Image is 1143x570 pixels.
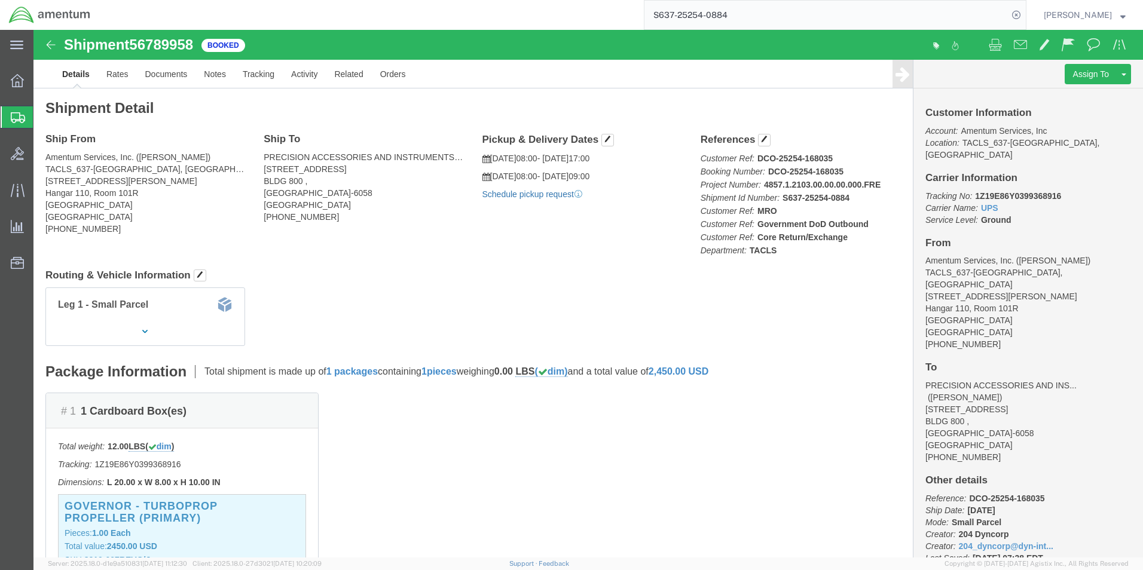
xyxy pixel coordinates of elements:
iframe: FS Legacy Container [33,30,1143,557]
span: Dean Selzer [1044,8,1112,22]
span: Client: 2025.18.0-27d3021 [192,560,322,567]
a: Feedback [539,560,569,567]
img: logo [8,6,91,24]
span: [DATE] 11:12:30 [142,560,187,567]
button: [PERSON_NAME] [1043,8,1126,22]
span: [DATE] 10:20:09 [273,560,322,567]
span: Copyright © [DATE]-[DATE] Agistix Inc., All Rights Reserved [945,559,1129,569]
input: Search for shipment number, reference number [644,1,1008,29]
a: Support [509,560,539,567]
span: Server: 2025.18.0-d1e9a510831 [48,560,187,567]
